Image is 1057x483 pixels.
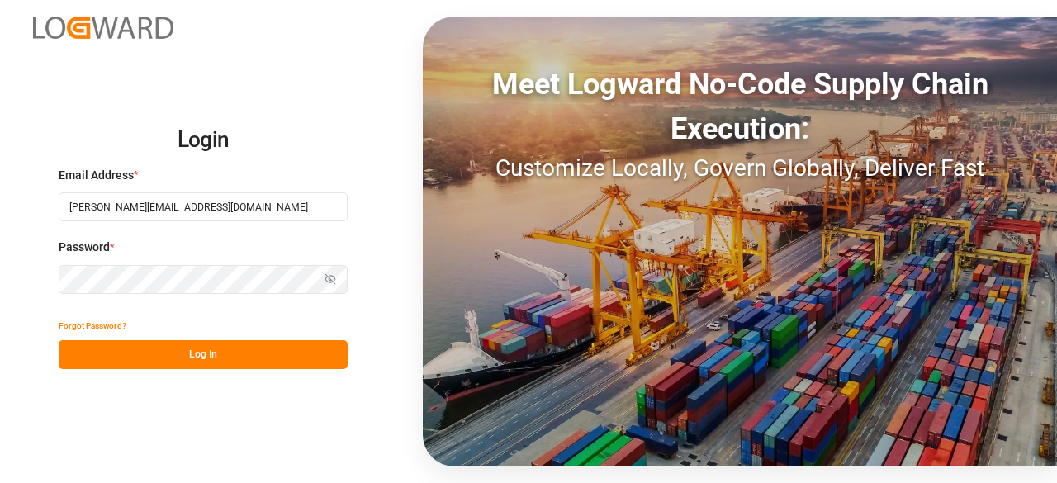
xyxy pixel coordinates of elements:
[423,62,1057,151] div: Meet Logward No-Code Supply Chain Execution:
[423,151,1057,186] div: Customize Locally, Govern Globally, Deliver Fast
[59,239,110,256] span: Password
[59,340,348,369] button: Log In
[33,17,173,39] img: Logward_new_orange.png
[59,192,348,221] input: Enter your email
[59,114,348,167] h2: Login
[59,167,134,184] span: Email Address
[59,311,126,340] button: Forgot Password?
